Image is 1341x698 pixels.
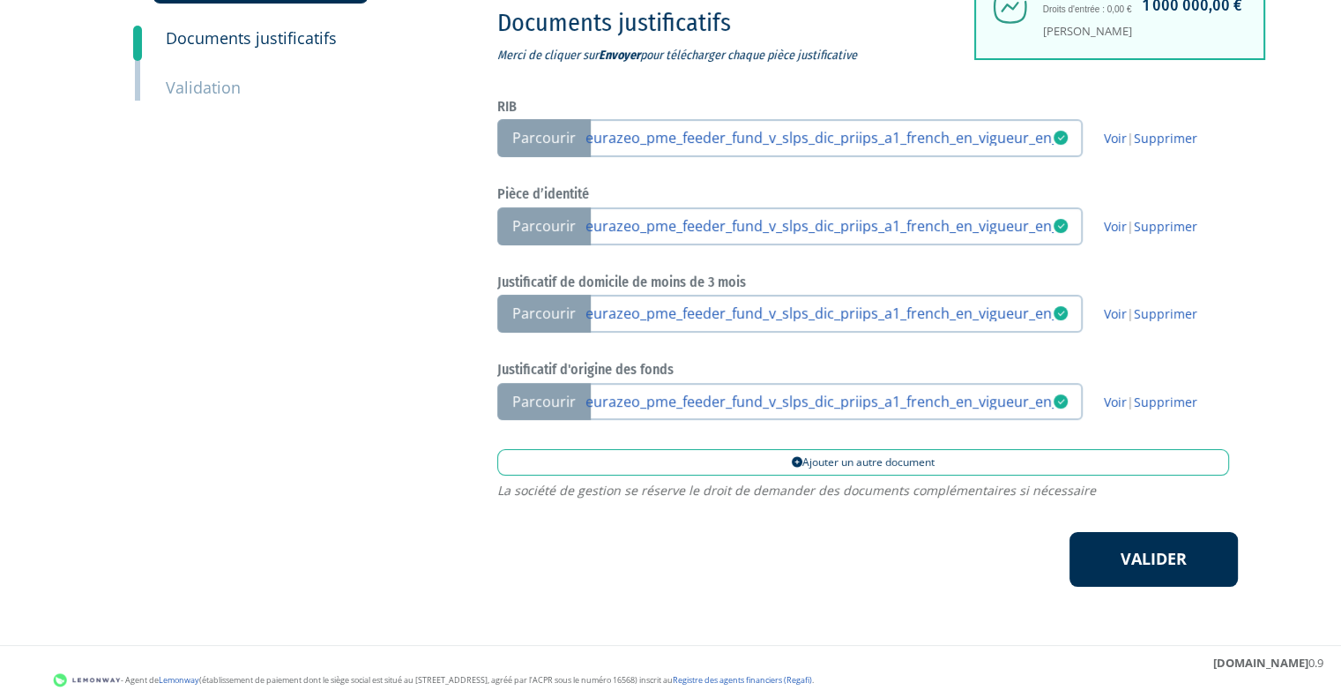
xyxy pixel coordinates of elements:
a: Voir [1104,218,1127,235]
i: 13/10/2025 17:44 [1054,219,1068,233]
span: | [1104,305,1197,323]
a: Registre des agents financiers (Regafi) [673,673,812,685]
span: Merci de cliquer sur pour télécharger chaque pièce justificative [497,49,982,62]
a: eurazeo_pme_feeder_fund_v_slps_dic_priips_a1_french_en_vigueur_en_date_du_22092025_.pdf [585,216,1054,234]
span: | [1104,130,1197,147]
strong: Envoyer [599,48,640,63]
a: Ajouter un autre document [497,449,1229,476]
i: 13/10/2025 17:44 [1054,394,1068,409]
a: Voir [1104,130,1127,146]
a: 1 [133,26,142,61]
span: | [1104,394,1197,411]
p: Documents justificatifs [497,5,982,41]
a: Supprimer [1134,130,1197,146]
h6: Pièce d’identité [497,186,1229,202]
a: eurazeo_pme_feeder_fund_v_slps_dic_priips_a1_french_en_vigueur_en_date_du_22092025_.pdf [585,392,1054,409]
div: 0.9 [1213,655,1323,672]
a: eurazeo_pme_feeder_fund_v_slps_dic_priips_a1_french_en_vigueur_en_date_du_22092025_.pdf [585,304,1054,321]
a: Voir [1104,305,1127,322]
h6: Justificatif de domicile de moins de 3 mois [497,274,1229,290]
img: logo-lemonway.png [53,672,121,689]
small: Documents justificatifs [166,27,337,49]
a: Supprimer [1134,218,1197,235]
h6: RIB [497,99,1229,115]
strong: [DOMAIN_NAME] [1213,655,1308,671]
i: 13/10/2025 17:44 [1054,306,1068,320]
span: Parcourir [497,383,591,421]
span: Parcourir [497,119,591,157]
i: 13/10/2025 17:44 [1054,131,1068,145]
a: eurazeo_pme_feeder_fund_v_slps_dic_priips_a1_french_en_vigueur_en_date_du_22092025_.pdf [585,128,1054,146]
a: Valider [1069,532,1238,587]
h6: Justificatif d'origine des fonds [497,362,1229,378]
span: Parcourir [497,207,591,245]
a: Supprimer [1134,394,1197,410]
span: Parcourir [497,295,591,333]
a: Lemonway [159,673,199,685]
a: Supprimer [1134,305,1197,322]
span: La société de gestion se réserve le droit de demander des documents complémentaires si nécessaire [497,484,1229,497]
div: - Agent de (établissement de paiement dont le siège social est situé au [STREET_ADDRESS], agréé p... [18,672,1323,689]
span: | [1104,218,1197,236]
a: Voir [1104,394,1127,410]
small: Validation [166,77,241,98]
